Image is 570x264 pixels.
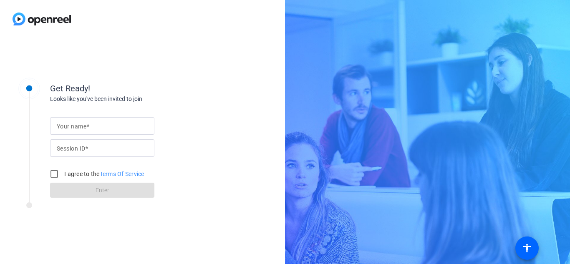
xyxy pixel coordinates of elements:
div: Get Ready! [50,82,217,95]
label: I agree to the [63,170,144,178]
mat-label: Your name [57,123,86,130]
div: Looks like you've been invited to join [50,95,217,103]
mat-icon: accessibility [522,243,532,253]
mat-label: Session ID [57,145,85,152]
a: Terms Of Service [100,171,144,177]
